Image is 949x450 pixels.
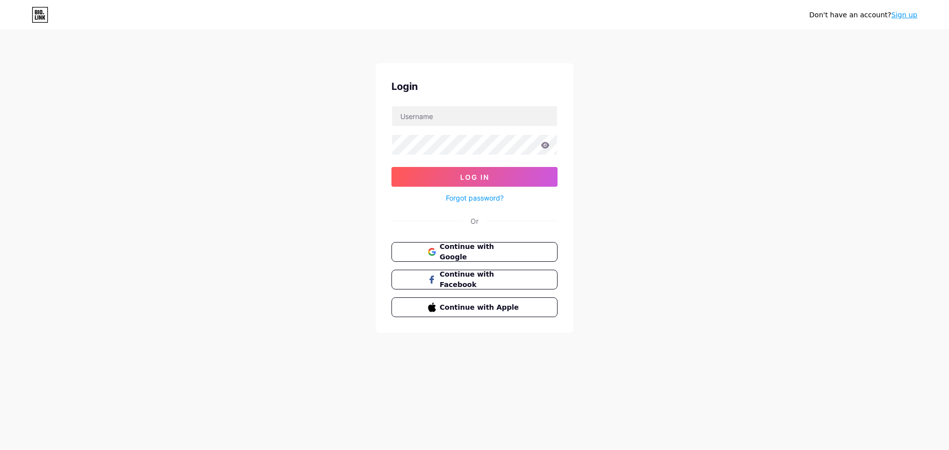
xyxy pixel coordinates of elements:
[471,216,478,226] div: Or
[391,270,558,289] button: Continue with Facebook
[446,193,504,203] a: Forgot password?
[391,167,558,187] button: Log In
[891,11,917,19] a: Sign up
[391,297,558,317] button: Continue with Apple
[440,242,521,262] span: Continue with Google
[460,173,489,181] span: Log In
[809,10,917,20] div: Don't have an account?
[440,302,521,313] span: Continue with Apple
[391,79,558,94] div: Login
[392,106,557,126] input: Username
[440,269,521,290] span: Continue with Facebook
[391,242,558,262] button: Continue with Google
